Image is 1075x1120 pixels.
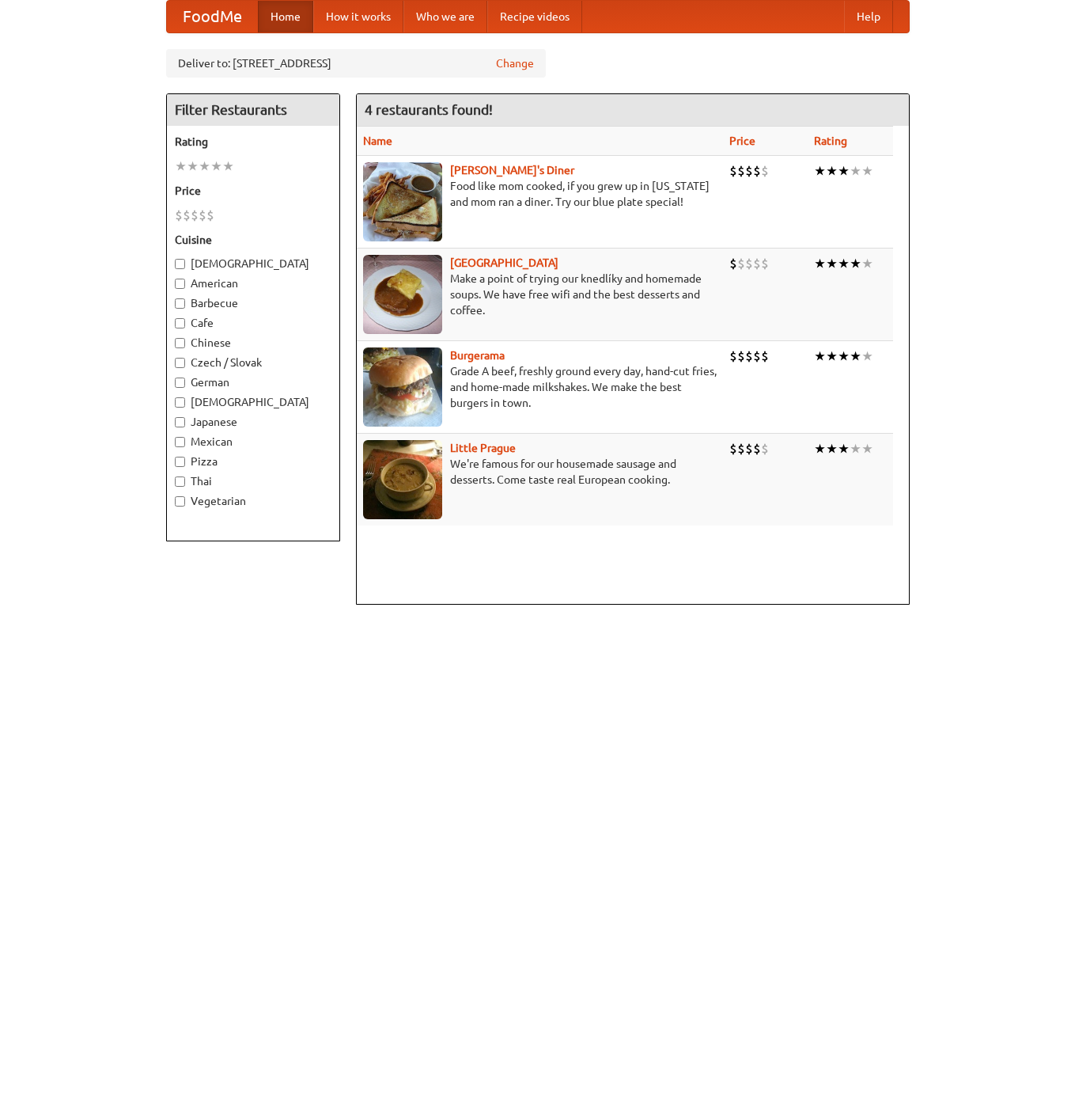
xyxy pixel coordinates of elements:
[861,255,873,272] li: ★
[175,397,185,408] input: [DEMOGRAPHIC_DATA]
[403,1,487,32] a: Who we are
[761,162,769,180] li: $
[450,349,505,362] a: Burgerama
[175,338,185,348] input: Chinese
[187,158,199,175] li: ★
[175,454,331,469] label: Pizza
[175,437,185,447] input: Mexican
[175,279,185,289] input: American
[814,440,826,457] li: ★
[861,347,873,365] li: ★
[365,102,493,117] ng-pluralize: 4 restaurants found!
[814,255,826,272] li: ★
[363,178,717,210] p: Food like mom cooked, if you grew up in [US_STATE] and mom ran a diner. Try our blue plate special!
[167,94,339,126] h4: Filter Restaurants
[166,49,546,78] div: Deliver to: [STREET_ADDRESS]
[737,162,745,180] li: $
[450,256,558,269] a: [GEOGRAPHIC_DATA]
[175,358,185,368] input: Czech / Slovak
[175,158,187,175] li: ★
[175,183,331,199] h5: Price
[729,255,737,272] li: $
[729,440,737,457] li: $
[363,440,442,519] img: littleprague.jpg
[850,440,861,457] li: ★
[175,394,331,410] label: [DEMOGRAPHIC_DATA]
[175,298,185,309] input: Barbecue
[753,255,761,272] li: $
[753,440,761,457] li: $
[861,440,873,457] li: ★
[844,1,893,32] a: Help
[167,1,258,32] a: FoodMe
[761,255,769,272] li: $
[363,347,442,427] img: burgerama.jpg
[487,1,582,32] a: Recipe videos
[745,347,753,365] li: $
[175,295,331,311] label: Barbecue
[826,255,838,272] li: ★
[753,162,761,180] li: $
[210,158,222,175] li: ★
[363,363,717,411] p: Grade A beef, freshly ground every day, hand-cut fries, and home-made milkshakes. We make the bes...
[826,440,838,457] li: ★
[175,414,331,430] label: Japanese
[175,434,331,450] label: Mexican
[850,162,861,180] li: ★
[838,255,850,272] li: ★
[729,135,755,147] a: Price
[826,347,838,365] li: ★
[191,207,199,224] li: $
[175,335,331,351] label: Chinese
[838,162,850,180] li: ★
[175,318,185,328] input: Cafe
[745,440,753,457] li: $
[199,207,206,224] li: $
[729,162,737,180] li: $
[175,256,331,271] label: [DEMOGRAPHIC_DATA]
[745,255,753,272] li: $
[175,417,185,427] input: Japanese
[175,232,331,248] h5: Cuisine
[729,347,737,365] li: $
[206,207,214,224] li: $
[861,162,873,180] li: ★
[363,456,717,488] p: We're famous for our housemade sausage and desserts. Come taste real European cooking.
[761,347,769,365] li: $
[826,162,838,180] li: ★
[175,378,185,388] input: German
[850,255,861,272] li: ★
[363,162,442,241] img: sallys.jpg
[175,457,185,467] input: Pizza
[450,442,516,454] a: Little Prague
[222,158,234,175] li: ★
[175,275,331,291] label: American
[313,1,403,32] a: How it works
[363,271,717,318] p: Make a point of trying our knedlíky and homemade soups. We have free wifi and the best desserts a...
[175,374,331,390] label: German
[175,493,331,509] label: Vegetarian
[838,347,850,365] li: ★
[175,473,331,489] label: Thai
[199,158,210,175] li: ★
[496,55,534,71] a: Change
[175,207,183,224] li: $
[363,135,392,147] a: Name
[838,440,850,457] li: ★
[850,347,861,365] li: ★
[175,496,185,507] input: Vegetarian
[175,315,331,331] label: Cafe
[737,347,745,365] li: $
[258,1,313,32] a: Home
[745,162,753,180] li: $
[814,162,826,180] li: ★
[175,134,331,150] h5: Rating
[450,164,574,177] a: [PERSON_NAME]'s Diner
[737,440,745,457] li: $
[737,255,745,272] li: $
[183,207,191,224] li: $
